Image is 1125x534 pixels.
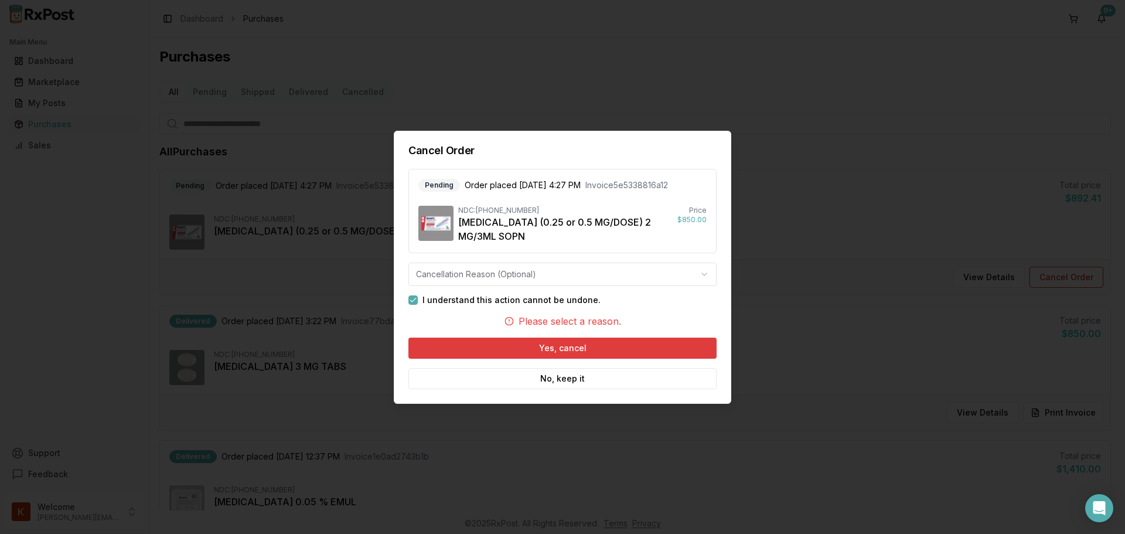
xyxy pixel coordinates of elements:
div: Price [689,206,707,215]
div: NDC: [PHONE_NUMBER] [458,206,677,215]
span: Order placed [DATE] 4:27 PM [465,179,581,191]
button: Yes, cancel [408,338,717,359]
h2: Cancel Order [408,145,717,156]
label: I understand this action cannot be undone. [422,296,601,304]
button: No, keep it [408,368,717,389]
div: $850.00 [677,215,707,225]
div: Pending [418,179,460,192]
img: Ozempic (0.25 or 0.5 MG/DOSE) 2 MG/3ML SOPN [418,206,454,241]
span: Invoice 5e5338816a12 [585,179,668,191]
div: Please select a reason. [408,314,717,328]
div: [MEDICAL_DATA] (0.25 or 0.5 MG/DOSE) 2 MG/3ML SOPN [458,215,677,243]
